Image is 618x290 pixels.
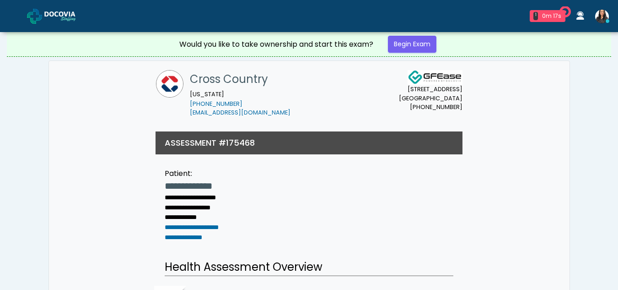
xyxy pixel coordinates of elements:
[190,90,290,117] small: [US_STATE]
[399,85,462,111] small: [STREET_ADDRESS] [GEOGRAPHIC_DATA] [PHONE_NUMBER]
[524,6,571,26] a: 1 0m 17s
[595,10,609,23] img: Viral Patel
[165,168,219,179] div: Patient:
[179,39,373,50] div: Would you like to take ownership and start this exam?
[44,11,90,21] img: Docovia
[156,70,183,98] img: Cross Country
[408,70,462,85] img: Docovia Staffing Logo
[533,12,538,20] div: 1
[27,1,90,31] a: Docovia
[190,109,290,116] a: [EMAIL_ADDRESS][DOMAIN_NAME]
[165,137,255,148] h3: ASSESSMENT #175468
[388,36,436,53] a: Begin Exam
[27,9,42,24] img: Docovia
[165,259,453,276] h2: Health Assessment Overview
[190,100,242,108] a: [PHONE_NUMBER]
[190,70,290,88] h1: Cross Country
[542,12,562,20] div: 0m 17s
